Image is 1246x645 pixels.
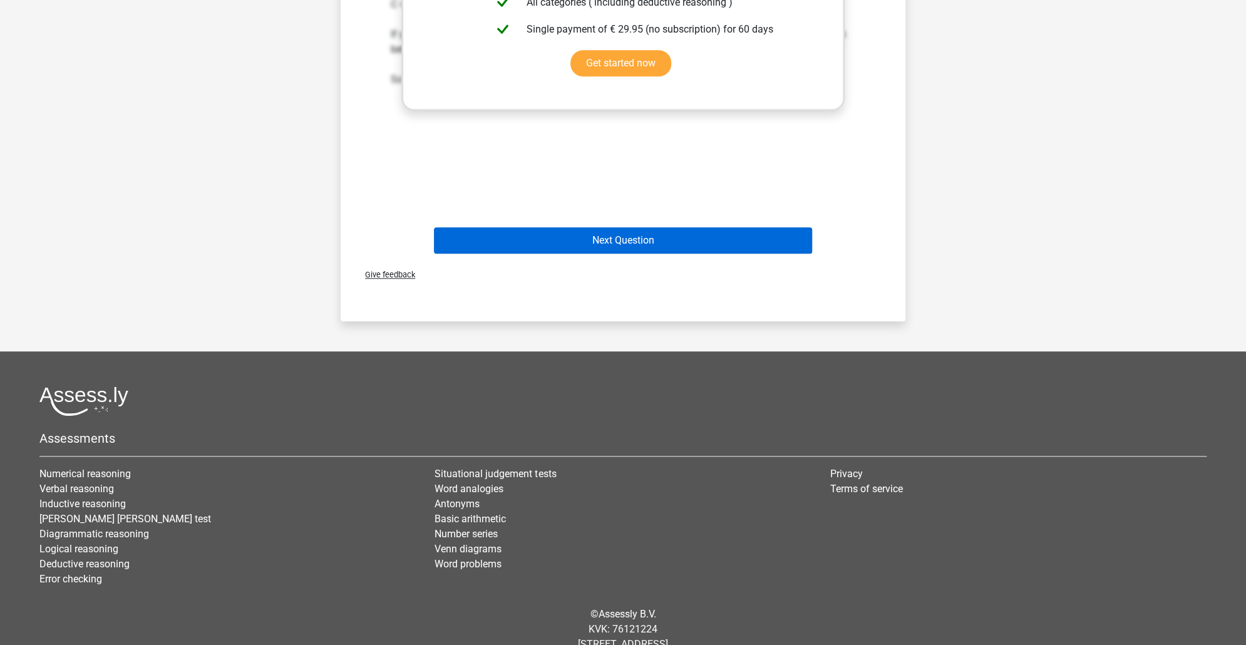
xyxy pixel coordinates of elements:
[39,573,102,585] a: Error checking
[39,543,118,555] a: Logical reasoning
[39,513,211,525] a: [PERSON_NAME] [PERSON_NAME] test
[39,431,1207,446] h5: Assessments
[39,528,149,540] a: Diagrammatic reasoning
[435,558,502,570] a: Word problems
[435,498,480,510] a: Antonyms
[435,528,498,540] a: Number series
[39,498,126,510] a: Inductive reasoning
[435,513,506,525] a: Basic arithmetic
[830,483,903,495] a: Terms of service
[355,270,415,279] span: Give feedback
[39,558,130,570] a: Deductive reasoning
[434,227,813,254] button: Next Question
[39,468,131,480] a: Numerical reasoning
[39,483,114,495] a: Verbal reasoning
[39,386,128,416] img: Assessly logo
[830,468,863,480] a: Privacy
[435,468,556,480] a: Situational judgement tests
[599,608,656,620] a: Assessly B.V.
[435,543,502,555] a: Venn diagrams
[435,483,503,495] a: Word analogies
[570,50,671,76] a: Get started now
